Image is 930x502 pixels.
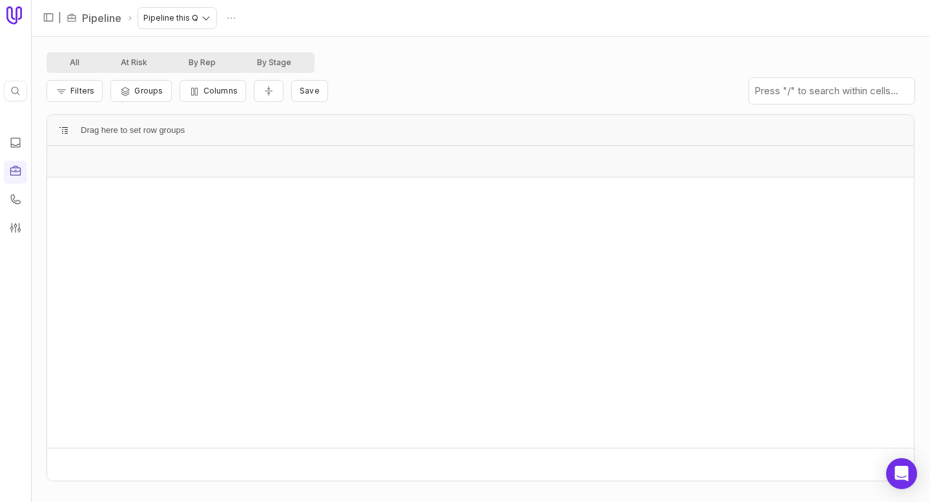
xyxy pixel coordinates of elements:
[58,10,61,26] span: |
[134,86,163,95] span: Groups
[749,78,914,104] input: Press "/" to search within cells...
[81,123,185,138] div: Row Groups
[82,10,121,26] a: Pipeline
[70,86,94,95] span: Filters
[222,8,241,28] button: Actions
[39,8,58,27] button: Expand sidebar
[886,458,917,489] div: Open Intercom Messenger
[254,80,284,103] button: Collapse all rows
[110,80,171,102] button: Group Pipeline
[203,86,238,95] span: Columns
[168,55,236,70] button: By Rep
[46,80,103,102] button: Filter Pipeline
[100,55,168,70] button: At Risk
[49,55,100,70] button: All
[180,80,246,102] button: Columns
[81,123,185,138] span: Drag here to set row groups
[300,86,320,95] span: Save
[291,80,328,102] button: Create a new saved view
[236,55,312,70] button: By Stage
